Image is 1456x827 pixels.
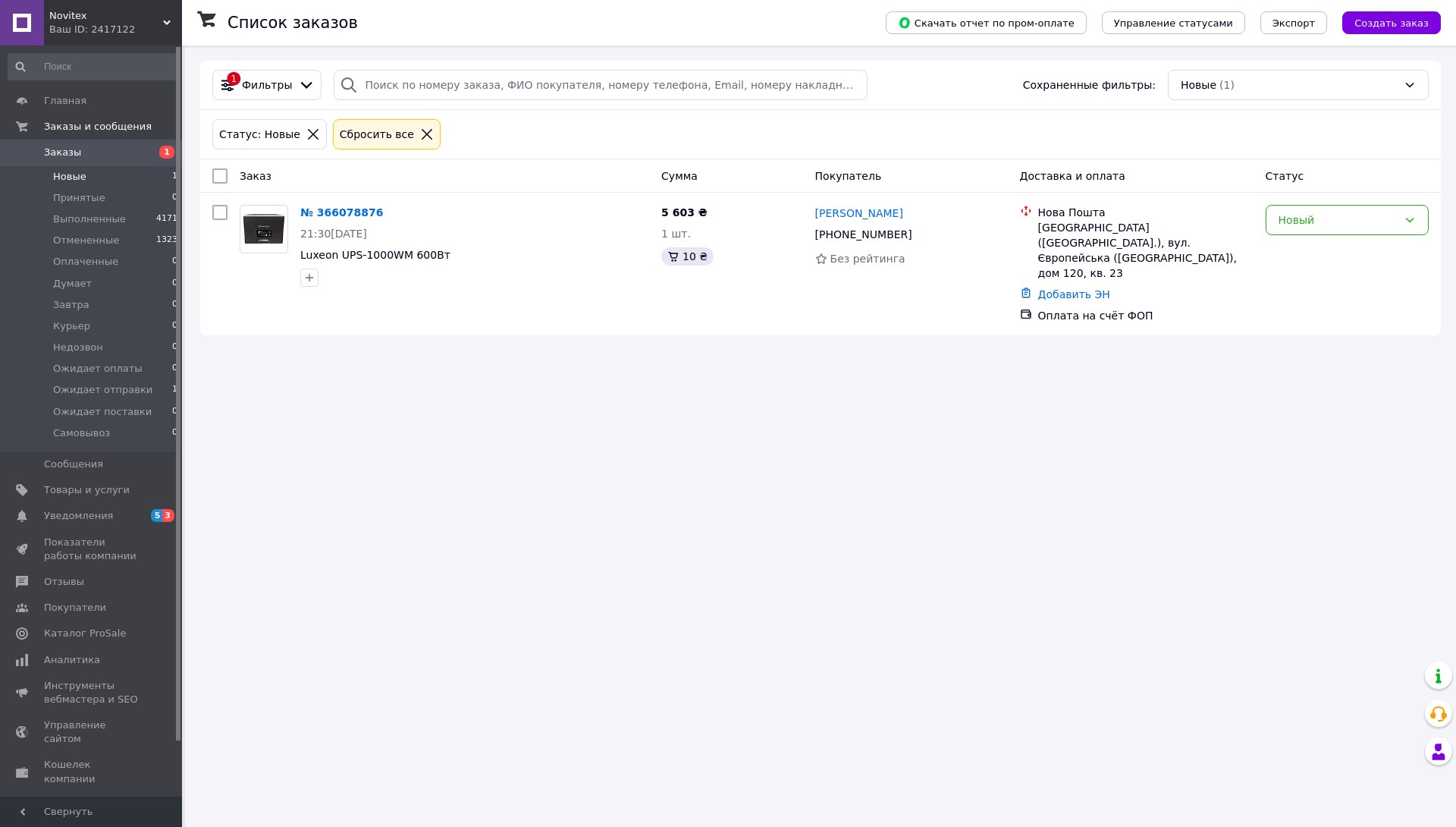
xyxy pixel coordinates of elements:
span: Выполненные [53,212,126,226]
span: 1 [172,170,177,184]
span: 0 [172,255,177,269]
span: Без рейтинга [830,253,905,265]
button: Экспорт [1260,11,1327,34]
div: Статус: Новые [216,126,303,143]
span: Новые [53,170,86,184]
span: Аналитика [44,653,100,667]
span: Скачать отчет по пром-оплате [898,16,1075,30]
span: Курьер [53,319,90,333]
span: Главная [44,94,86,108]
span: Завтра [53,298,89,312]
span: Каталог ProSale [44,627,126,640]
a: № 366078876 [300,206,383,219]
div: [PHONE_NUMBER] [812,224,915,245]
span: Статус [1266,170,1304,182]
div: Нова Пошта [1038,205,1254,220]
span: 4171 [156,212,177,226]
span: Экспорт [1272,17,1315,29]
span: 0 [172,191,177,205]
span: Сообщения [44,458,103,471]
div: Новый [1279,212,1398,228]
span: Доставка и оплата [1020,170,1125,182]
span: 1 шт. [661,228,691,240]
span: Отзывы [44,575,84,589]
span: Отмененные [53,234,119,247]
div: Оплата на счёт ФОП [1038,308,1254,323]
div: [GEOGRAPHIC_DATA] ([GEOGRAPHIC_DATA].), вул. Європейська ([GEOGRAPHIC_DATA]), дом 120, кв. 23 [1038,220,1254,281]
span: Самовывоз [53,426,110,440]
span: Заказы [44,146,81,159]
span: Создать заказ [1354,17,1429,29]
span: 0 [172,341,177,354]
a: Фото товару [240,205,288,253]
span: Покупатели [44,601,106,615]
span: 1 [159,146,174,159]
span: 0 [172,277,177,291]
span: 5 603 ₴ [661,206,708,219]
span: Сохраненные фильтры: [1023,77,1156,93]
span: Думает [53,277,92,291]
span: Инструменты вебмастера и SEO [44,679,140,706]
span: Ожидает оплаты [53,362,143,376]
span: Товары и услуги [44,483,130,497]
span: Заказ [240,170,271,182]
span: Управление сайтом [44,719,140,746]
a: [PERSON_NAME] [815,206,903,221]
span: Ожидает поставки [53,405,152,419]
span: Показатели работы компании [44,536,140,563]
span: 3 [162,509,174,522]
span: 1323 [156,234,177,247]
span: Оплаченные [53,255,118,269]
span: 0 [172,405,177,419]
button: Создать заказ [1342,11,1441,34]
span: Заказы и сообщения [44,120,152,134]
span: Новые [1181,77,1216,93]
h1: Список заказов [227,14,358,32]
span: 21:30[DATE] [300,228,367,240]
span: Уведомления [44,509,113,523]
span: 0 [172,298,177,312]
a: Создать заказ [1327,16,1441,28]
input: Поиск по номеру заказа, ФИО покупателя, номеру телефона, Email, номеру накладной [334,70,868,100]
span: Novitex [49,9,163,23]
span: Фильтры [242,77,292,93]
span: Сумма [661,170,698,182]
span: Кошелек компании [44,758,140,785]
a: Luxeon UPS-1000WM 600Вт [300,249,450,261]
div: Ваш ID: 2417122 [49,23,182,36]
span: 5 [151,509,163,522]
span: (1) [1219,79,1235,91]
span: 0 [172,362,177,376]
span: 1 [172,383,177,397]
span: 0 [172,426,177,440]
button: Скачать отчет по пром-оплате [886,11,1087,34]
span: Принятые [53,191,105,205]
div: 10 ₴ [661,247,714,266]
span: Управление статусами [1114,17,1233,29]
button: Управление статусами [1102,11,1245,34]
div: Сбросить все [337,126,417,143]
img: Фото товару [240,213,287,245]
span: Покупатель [815,170,882,182]
span: Недозвон [53,341,103,354]
input: Поиск [8,53,179,80]
span: Ожидает отправки [53,383,152,397]
span: 0 [172,319,177,333]
a: Добавить ЭН [1038,288,1110,300]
